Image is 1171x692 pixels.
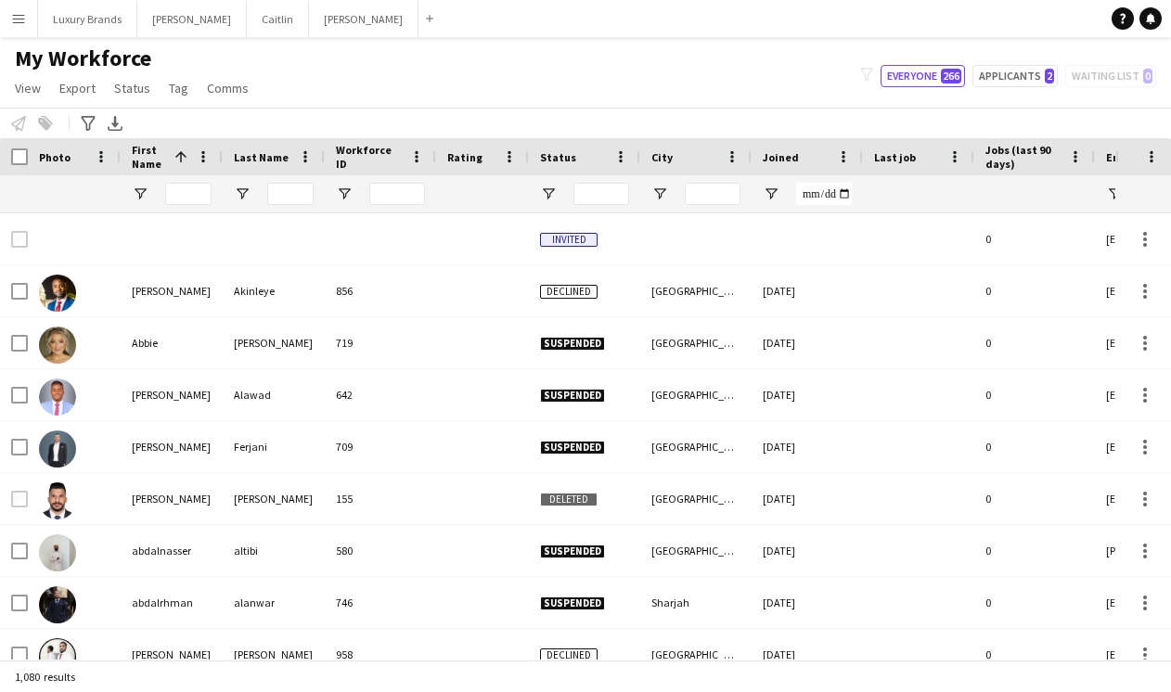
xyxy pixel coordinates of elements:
button: Open Filter Menu [651,186,668,202]
div: [GEOGRAPHIC_DATA] [640,473,752,524]
button: [PERSON_NAME] [137,1,247,37]
div: abdalnasser [121,525,223,576]
input: Status Filter Input [573,183,629,205]
input: City Filter Input [685,183,740,205]
button: Open Filter Menu [132,186,148,202]
div: [DATE] [752,317,863,368]
div: [PERSON_NAME] [121,265,223,316]
div: 746 [325,577,436,628]
div: [PERSON_NAME] [121,629,223,680]
button: Open Filter Menu [763,186,779,202]
div: 0 [974,577,1095,628]
div: Akinleye [223,265,325,316]
span: View [15,80,41,96]
div: Ferjani [223,421,325,472]
span: Workforce ID [336,143,403,171]
button: [PERSON_NAME] [309,1,418,37]
span: Export [59,80,96,96]
span: 2 [1045,69,1054,83]
input: Row Selection is disabled for this row (unchecked) [11,491,28,507]
span: Suspended [540,545,605,558]
span: Suspended [540,596,605,610]
span: Suspended [540,389,605,403]
img: Abdallah Abu Naim [39,482,76,519]
div: 0 [974,265,1095,316]
div: [GEOGRAPHIC_DATA] [640,265,752,316]
app-action-btn: Advanced filters [77,112,99,135]
div: [DATE] [752,369,863,420]
button: Open Filter Menu [234,186,251,202]
div: alanwar [223,577,325,628]
div: 155 [325,473,436,524]
div: [DATE] [752,525,863,576]
div: 580 [325,525,436,576]
span: Last job [874,150,916,164]
a: Tag [161,76,196,100]
div: 642 [325,369,436,420]
span: Last Name [234,150,289,164]
div: 958 [325,629,436,680]
span: 266 [941,69,961,83]
div: [PERSON_NAME] [223,629,325,680]
div: [GEOGRAPHIC_DATA] [640,629,752,680]
button: Open Filter Menu [336,186,353,202]
span: Suspended [540,337,605,351]
div: [PERSON_NAME] [223,473,325,524]
button: Open Filter Menu [1106,186,1123,202]
app-action-btn: Export XLSX [104,112,126,135]
span: First Name [132,143,167,171]
div: 0 [974,369,1095,420]
button: Luxury Brands [38,1,137,37]
span: Declined [540,285,598,299]
span: Status [540,150,576,164]
span: Rating [447,150,483,164]
div: abdalrhman [121,577,223,628]
div: [DATE] [752,265,863,316]
div: [DATE] [752,473,863,524]
div: 0 [974,213,1095,264]
div: [GEOGRAPHIC_DATA] [640,369,752,420]
span: City [651,150,673,164]
span: Joined [763,150,799,164]
div: [DATE] [752,577,863,628]
div: [PERSON_NAME] [223,317,325,368]
button: Applicants2 [972,65,1058,87]
span: Jobs (last 90 days) [985,143,1062,171]
div: Abbie [121,317,223,368]
span: Status [114,80,150,96]
img: Abbie Fisher [39,327,76,364]
button: Caitlin [247,1,309,37]
div: 0 [974,421,1095,472]
a: Status [107,76,158,100]
input: Last Name Filter Input [267,183,314,205]
div: 0 [974,629,1095,680]
div: [DATE] [752,421,863,472]
input: Row Selection is disabled for this row (unchecked) [11,231,28,248]
div: [PERSON_NAME] [121,421,223,472]
div: Sharjah [640,577,752,628]
div: [DATE] [752,629,863,680]
input: First Name Filter Input [165,183,212,205]
div: [GEOGRAPHIC_DATA] [640,421,752,472]
input: Joined Filter Input [796,183,852,205]
img: Abdel Jaleel Elsharief [39,638,76,675]
div: 856 [325,265,436,316]
img: abdalrhman alanwar [39,586,76,623]
span: Tag [169,80,188,96]
div: 0 [974,525,1095,576]
div: 719 [325,317,436,368]
div: [PERSON_NAME] [121,369,223,420]
span: My Workforce [15,45,151,72]
span: Email [1106,150,1136,164]
a: Export [52,76,103,100]
div: [PERSON_NAME] [121,473,223,524]
a: Comms [199,76,256,100]
img: Abdallah Ferjani [39,430,76,468]
span: Comms [207,80,249,96]
a: View [7,76,48,100]
img: abdalnasser altibi [39,534,76,571]
div: Alawad [223,369,325,420]
div: 0 [974,473,1095,524]
div: [GEOGRAPHIC_DATA] [640,525,752,576]
span: Deleted [540,493,598,506]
